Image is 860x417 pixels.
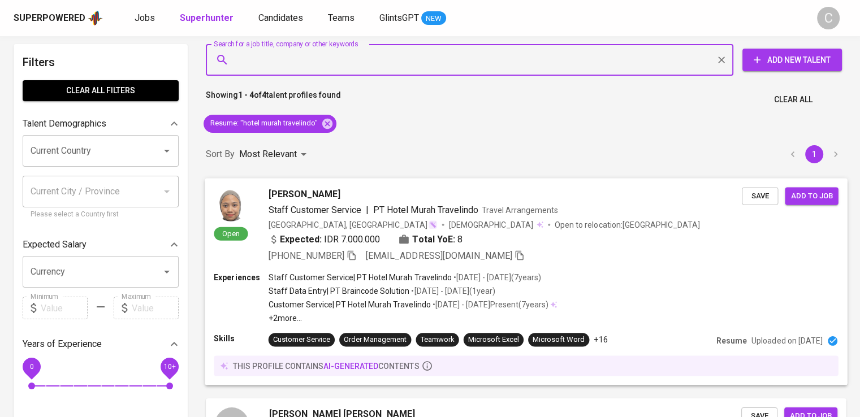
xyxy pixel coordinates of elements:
[258,11,305,25] a: Candidates
[344,335,407,345] div: Order Management
[23,233,179,256] div: Expected Salary
[742,187,778,205] button: Save
[135,12,155,23] span: Jobs
[269,187,340,201] span: [PERSON_NAME]
[555,219,700,230] p: Open to relocation : [GEOGRAPHIC_DATA]
[29,363,33,371] span: 0
[328,11,357,25] a: Teams
[269,271,452,283] p: Staff Customer Service | PT Hotel Murah Travelindo
[206,89,341,110] p: Showing of talent profiles found
[280,232,322,246] b: Expected:
[238,90,254,99] b: 1 - 4
[468,335,519,345] div: Microsoft Excel
[23,337,102,351] p: Years of Experience
[430,299,548,310] p: • [DATE] - [DATE] Present ( 7 years )
[790,189,832,202] span: Add to job
[452,271,541,283] p: • [DATE] - [DATE] ( 7 years )
[457,232,463,246] span: 8
[180,12,234,23] b: Superhunter
[751,53,833,67] span: Add New Talent
[132,297,179,319] input: Value
[14,12,85,25] div: Superpowered
[269,219,438,230] div: [GEOGRAPHIC_DATA], [GEOGRAPHIC_DATA]
[366,250,512,260] span: [EMAIL_ADDRESS][DOMAIN_NAME]
[379,12,419,23] span: GlintsGPT
[449,219,535,230] span: [DEMOGRAPHIC_DATA]
[218,228,244,238] span: Open
[782,145,846,163] nav: pagination navigation
[420,335,454,345] div: Teamwork
[328,12,355,23] span: Teams
[366,203,369,216] span: |
[214,271,268,283] p: Experiences
[421,13,446,24] span: NEW
[594,334,607,345] p: +16
[41,297,88,319] input: Value
[533,335,585,345] div: Microsoft Word
[269,312,558,324] p: +2 more ...
[373,204,478,215] span: PT Hotel Murah Travelindo
[770,89,817,110] button: Clear All
[239,144,310,165] div: Most Relevant
[232,360,419,371] p: this profile contains contents
[742,49,842,71] button: Add New Talent
[204,118,325,129] span: Resume : "hotel murah travelindo"
[204,115,336,133] div: Resume: "hotel murah travelindo"
[206,147,235,161] p: Sort By
[88,10,103,27] img: app logo
[269,250,344,260] span: [PHONE_NUMBER]
[269,299,431,310] p: Customer Service | PT Hotel Murah Travelindo
[269,232,381,246] div: IDR 7.000.000
[805,145,823,163] button: page 1
[31,209,171,220] p: Please select a Country first
[262,90,266,99] b: 4
[135,11,157,25] a: Jobs
[751,335,822,346] p: Uploaded on [DATE]
[214,187,248,221] img: 290065ee-e04d-4ab0-b670-53a9929574d2.jpg
[273,335,330,345] div: Customer Service
[23,333,179,355] div: Years of Experience
[714,52,729,68] button: Clear
[23,112,179,135] div: Talent Demographics
[817,7,840,29] div: C
[747,189,772,202] span: Save
[412,232,455,246] b: Total YoE:
[180,11,236,25] a: Superhunter
[32,84,170,98] span: Clear All filters
[323,361,378,370] span: AI-generated
[23,238,87,251] p: Expected Salary
[428,220,437,229] img: magic_wand.svg
[159,264,175,280] button: Open
[159,143,175,159] button: Open
[269,204,361,215] span: Staff Customer Service
[774,93,813,107] span: Clear All
[14,10,103,27] a: Superpoweredapp logo
[785,187,838,205] button: Add to job
[23,117,106,131] p: Talent Demographics
[23,80,179,101] button: Clear All filters
[214,333,268,344] p: Skills
[258,12,303,23] span: Candidates
[239,147,297,161] p: Most Relevant
[409,285,495,297] p: • [DATE] - [DATE] ( 1 year )
[23,53,179,71] h6: Filters
[163,363,175,371] span: 10+
[269,285,410,297] p: Staff Data Entry | PT Braincode Solution
[482,205,558,214] span: Travel Arrangements
[716,335,747,346] p: Resume
[379,11,446,25] a: GlintsGPT NEW
[206,179,846,385] a: Open[PERSON_NAME]Staff Customer Service|PT Hotel Murah TravelindoTravel Arrangements[GEOGRAPHIC_D...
